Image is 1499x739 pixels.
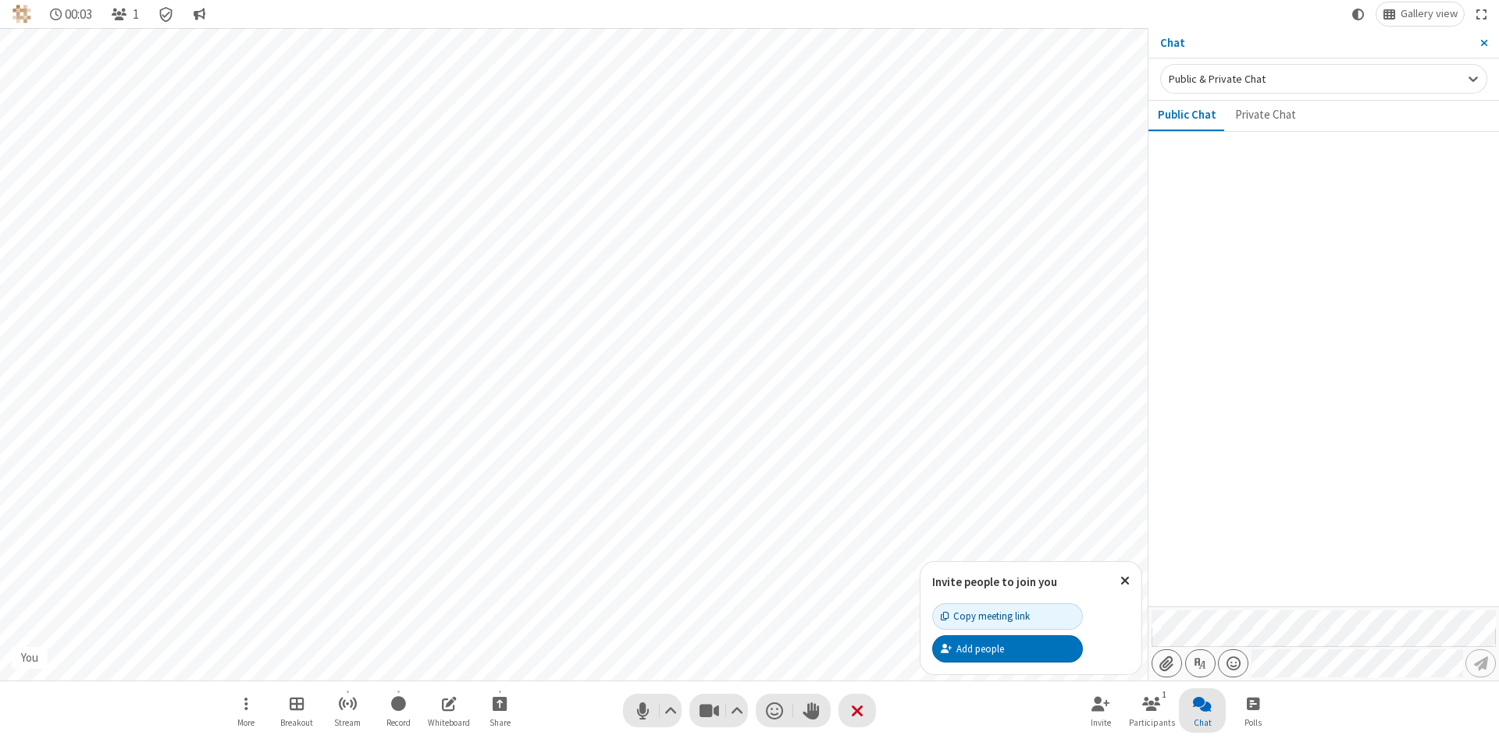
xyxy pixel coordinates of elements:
[1469,28,1499,58] button: Close sidebar
[1376,2,1464,26] button: Change layout
[1169,72,1266,86] span: Public & Private Chat
[1129,718,1175,727] span: Participants
[428,718,470,727] span: Whiteboard
[476,688,523,733] button: Start sharing
[1465,649,1496,677] button: Send message
[223,688,269,733] button: Open menu
[1109,562,1141,600] button: Close popover
[273,688,320,733] button: Manage Breakout Rooms
[1160,34,1469,52] p: Chat
[375,688,422,733] button: Start recording
[689,694,748,727] button: Stop video (Alt+V)
[1230,688,1276,733] button: Open poll
[105,2,145,26] button: Open participant list
[334,718,361,727] span: Stream
[727,694,748,727] button: Video setting
[1185,649,1216,677] button: Show formatting
[151,2,181,26] div: Meeting details Encryption enabled
[1401,8,1458,20] span: Gallery view
[1346,2,1371,26] button: Using system theme
[1158,687,1171,702] div: 1
[65,7,92,22] span: 00:03
[793,694,831,727] button: Raise hand
[660,694,682,727] button: Audio settings
[1077,688,1124,733] button: Invite participants (Alt+I)
[187,2,212,26] button: Conversation
[16,649,45,667] div: You
[237,718,255,727] span: More
[1128,688,1175,733] button: Open participant list
[1194,718,1212,727] span: Chat
[1179,688,1226,733] button: Close chat
[12,5,31,23] img: QA Selenium DO NOT DELETE OR CHANGE
[1244,718,1262,727] span: Polls
[941,609,1030,624] div: Copy meeting link
[932,574,1057,589] label: Invite people to join you
[1218,649,1248,677] button: Open menu
[1470,2,1494,26] button: Fullscreen
[386,718,411,727] span: Record
[839,694,876,727] button: End or leave meeting
[932,603,1083,630] button: Copy meeting link
[44,2,99,26] div: Timer
[623,694,682,727] button: Mute (Alt+A)
[1226,101,1305,130] button: Private Chat
[756,694,793,727] button: Send a reaction
[1091,718,1111,727] span: Invite
[1148,101,1226,130] button: Public Chat
[280,718,313,727] span: Breakout
[324,688,371,733] button: Start streaming
[490,718,511,727] span: Share
[932,635,1083,662] button: Add people
[133,7,139,22] span: 1
[425,688,472,733] button: Open shared whiteboard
